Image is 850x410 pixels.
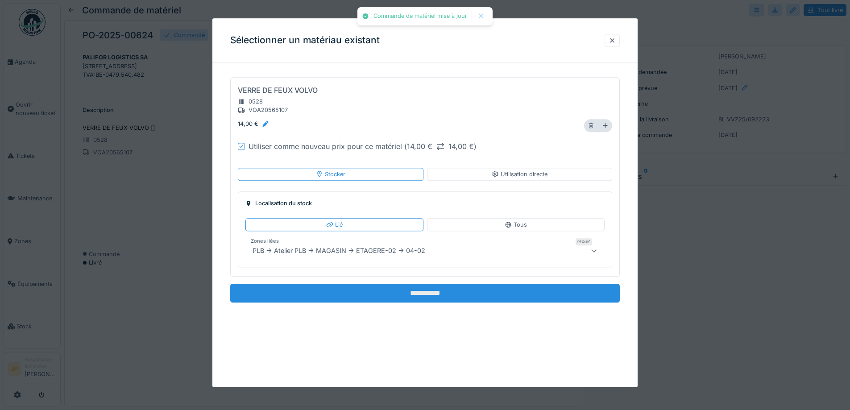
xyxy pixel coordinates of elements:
[576,238,592,245] div: Requis
[245,199,605,207] div: Localisation du stock
[505,220,527,229] div: Tous
[373,12,467,20] div: Commande de matériel mise à jour
[249,237,281,245] label: Zones liées
[249,141,477,152] div: Utiliser comme nouveau prix pour ce matériel ( )
[316,170,345,178] div: Stocker
[326,220,343,229] div: Lié
[230,35,380,46] h3: Sélectionner un matériau existant
[492,170,547,178] div: Utilisation directe
[238,106,288,115] div: VOA20565107
[238,85,318,95] div: VERRE DE FEUX VOLVO
[249,245,429,256] div: PLB -> Atelier PLB -> MAGASIN -> ETAGERE-02 -> 04-02
[407,141,474,152] div: 14,00 € 14,00 €
[238,120,269,128] div: 14,00 €
[238,97,288,106] div: 0528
